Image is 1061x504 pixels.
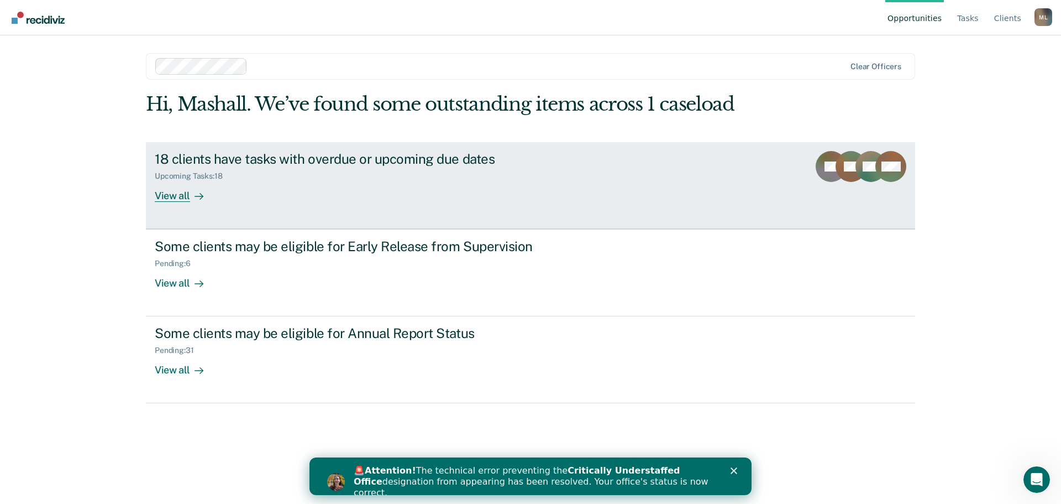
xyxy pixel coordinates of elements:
[155,268,217,290] div: View all
[155,172,232,181] div: Upcoming Tasks : 18
[44,8,371,29] b: Critically Understaffed Office
[12,12,65,24] img: Recidiviz
[146,229,915,316] a: Some clients may be eligible for Early Release from SupervisionPending:6View all
[155,238,543,254] div: Some clients may be eligible for Early Release from Supervision
[55,8,107,18] b: Attention!
[146,93,761,116] div: Hi, Mashall. We’ve found some outstanding items across 1 caseload
[155,355,217,377] div: View all
[1034,8,1052,26] div: M L
[155,180,217,202] div: View all
[155,151,543,167] div: 18 clients have tasks with overdue or upcoming due dates
[146,142,915,229] a: 18 clients have tasks with overdue or upcoming due datesUpcoming Tasks:18View all
[155,325,543,341] div: Some clients may be eligible for Annual Report Status
[1034,8,1052,26] button: Profile dropdown button
[850,62,901,71] div: Clear officers
[44,8,407,41] div: 🚨 The technical error preventing the designation from appearing has been resolved. Your office's ...
[309,458,752,495] iframe: Intercom live chat banner
[1023,466,1050,493] iframe: Intercom live chat
[421,10,432,17] div: Close
[146,316,915,403] a: Some clients may be eligible for Annual Report StatusPending:31View all
[155,346,203,355] div: Pending : 31
[155,259,199,268] div: Pending : 6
